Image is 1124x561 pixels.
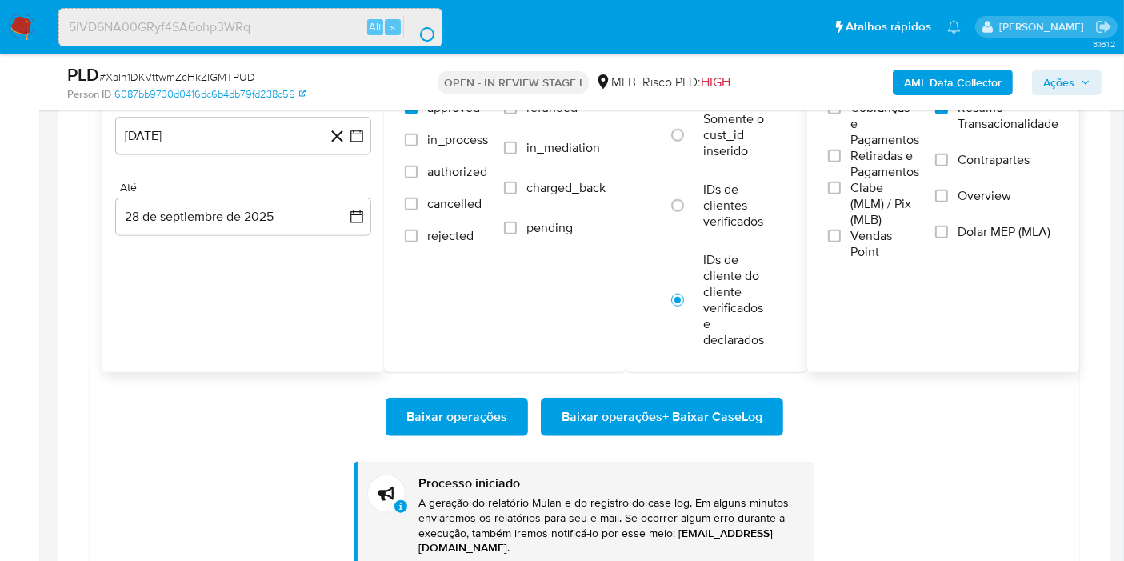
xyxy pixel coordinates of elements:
p: leticia.merlin@mercadolivre.com [999,19,1090,34]
a: Sair [1095,18,1112,35]
button: Ações [1032,70,1102,95]
span: HIGH [701,73,730,91]
input: Pesquise usuários ou casos... [59,17,442,38]
p: OPEN - IN REVIEW STAGE I [438,71,589,94]
button: search-icon [403,16,436,38]
a: 6087bb9730d0416dc6b4db79fd238c56 [114,87,306,102]
span: s [390,19,395,34]
a: Notificações [947,20,961,34]
span: 3.161.2 [1093,38,1116,50]
span: Atalhos rápidos [846,18,931,35]
button: AML Data Collector [893,70,1013,95]
b: PLD [67,62,99,87]
b: Person ID [67,87,111,102]
span: # XaIn1DKVttwmZcHkZIGMTPUD [99,69,255,85]
span: Alt [369,19,382,34]
span: Risco PLD: [642,74,730,91]
b: AML Data Collector [904,70,1002,95]
span: Ações [1043,70,1074,95]
div: MLB [595,74,636,91]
